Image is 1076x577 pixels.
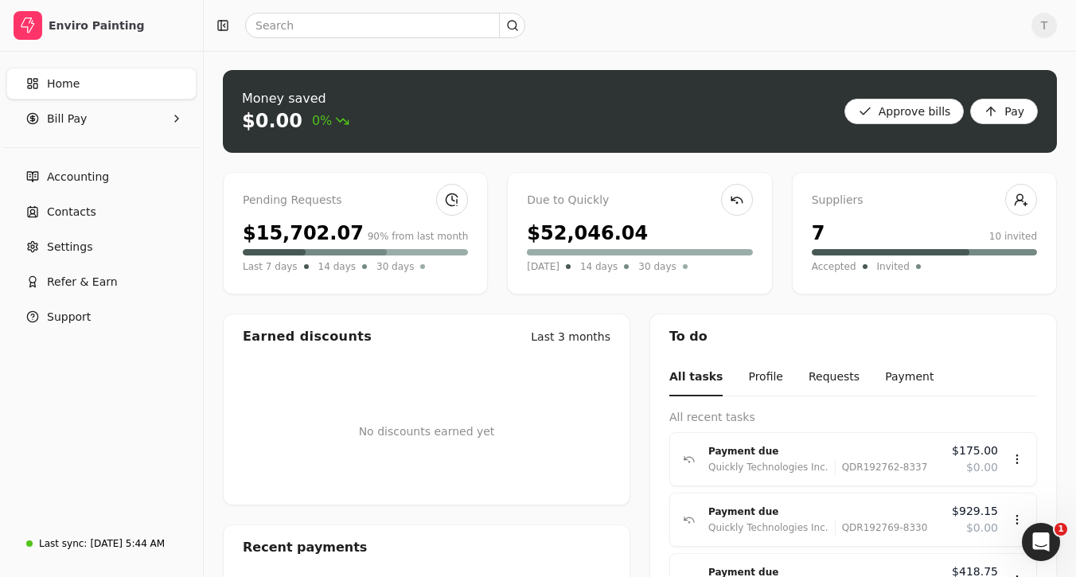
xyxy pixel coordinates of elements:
button: Refer & Earn [6,266,197,298]
button: Payment [885,359,934,396]
div: 7 [812,219,825,248]
div: Last 3 months [531,329,610,345]
div: Pending Requests [243,192,468,209]
div: 10 invited [989,229,1037,244]
div: Quickly Technologies Inc. [708,459,828,475]
span: Last 7 days [243,259,298,275]
button: Profile [748,359,783,396]
span: 30 days [376,259,414,275]
div: Payment due [708,443,939,459]
span: Accepted [812,259,856,275]
div: Suppliers [812,192,1037,209]
span: 1 [1055,523,1067,536]
span: 30 days [638,259,676,275]
button: Support [6,301,197,333]
span: $0.00 [966,520,998,536]
button: All tasks [669,359,723,396]
div: $52,046.04 [527,219,648,248]
div: All recent tasks [669,409,1037,426]
span: Home [47,76,80,92]
span: Invited [877,259,910,275]
div: [DATE] 5:44 AM [90,536,165,551]
button: Bill Pay [6,103,197,135]
span: Contacts [47,204,96,220]
span: Settings [47,239,92,255]
div: Last sync: [39,536,87,551]
div: QDR192762-8337 [835,459,928,475]
div: No discounts earned yet [359,398,495,466]
a: Contacts [6,196,197,228]
span: Bill Pay [47,111,87,127]
button: Requests [809,359,860,396]
button: Approve bills [844,99,965,124]
a: Home [6,68,197,99]
button: T [1031,13,1057,38]
div: 90% from last month [368,229,469,244]
span: 14 days [580,259,618,275]
div: $15,702.07 [243,219,364,248]
a: Settings [6,231,197,263]
div: Payment due [708,504,939,520]
div: Due to Quickly [527,192,752,209]
iframe: Intercom live chat [1022,523,1060,561]
span: $929.15 [952,503,998,520]
span: Accounting [47,169,109,185]
span: $175.00 [952,442,998,459]
div: Recent payments [224,525,630,570]
div: Quickly Technologies Inc. [708,520,828,536]
span: 0% [312,111,349,131]
span: Support [47,309,91,326]
span: [DATE] [527,259,559,275]
div: Money saved [242,89,349,108]
a: Last sync:[DATE] 5:44 AM [6,529,197,558]
input: Search [245,13,525,38]
span: 14 days [318,259,356,275]
div: To do [650,314,1056,359]
span: Refer & Earn [47,274,118,290]
div: Earned discounts [243,327,372,346]
div: $0.00 [242,108,302,134]
div: Enviro Painting [49,18,189,33]
a: Accounting [6,161,197,193]
button: Pay [970,99,1038,124]
span: $0.00 [966,459,998,476]
div: QDR192769-8330 [835,520,928,536]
